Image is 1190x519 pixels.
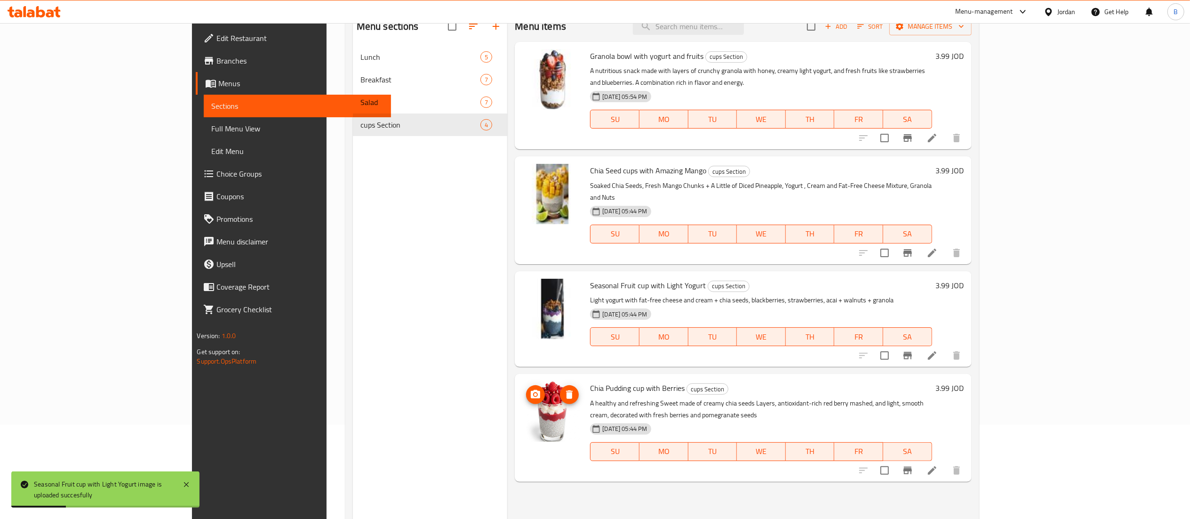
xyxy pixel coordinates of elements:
[481,75,492,84] span: 7
[786,442,835,461] button: TH
[790,227,831,241] span: TH
[926,465,938,476] a: Edit menu item
[708,281,749,292] span: cups Section
[639,110,688,129] button: MO
[204,95,391,117] a: Sections
[936,381,964,395] h6: 3.99 JOD
[790,445,831,458] span: TH
[855,19,886,34] button: Sort
[599,207,651,216] span: [DATE] 05:44 PM
[353,68,508,91] div: Breakfast7
[889,18,972,35] button: Manage items
[522,49,583,110] img: Granola bowl with yogurt and fruits
[834,225,883,243] button: FR
[353,114,508,136] div: cups Section4
[196,230,391,253] a: Menu disclaimer
[708,281,750,292] div: cups Section
[590,49,703,63] span: Granola bowl with yogurt and fruits
[480,51,492,63] div: items
[196,253,391,276] a: Upsell
[838,330,879,344] span: FR
[462,15,485,38] span: Sort sections
[481,121,492,130] span: 4
[594,227,635,241] span: SU
[196,298,391,321] a: Grocery Checklist
[926,247,938,259] a: Edit menu item
[786,225,835,243] button: TH
[741,330,782,344] span: WE
[790,330,831,344] span: TH
[857,21,883,32] span: Sort
[216,168,383,179] span: Choice Groups
[834,110,883,129] button: FR
[211,123,383,134] span: Full Menu View
[197,346,240,358] span: Get support on:
[737,442,786,461] button: WE
[590,294,932,306] p: Light yogurt with fat-free cheese and cream + chia seeds, blackberries, strawberries, acai + waln...
[197,330,220,342] span: Version:
[823,21,849,32] span: Add
[643,445,685,458] span: MO
[945,242,968,264] button: delete
[687,383,728,395] div: cups Section
[594,330,635,344] span: SU
[599,424,651,433] span: [DATE] 05:44 PM
[480,74,492,85] div: items
[599,310,651,319] span: [DATE] 05:44 PM
[945,127,968,149] button: delete
[887,227,928,241] span: SA
[360,119,481,130] div: cups Section
[590,397,932,421] p: A healthy and refreshing Sweet made of creamy chia seeds Layers, antioxidant-rich red berry mashe...
[887,113,928,126] span: SA
[442,16,462,36] span: Select all sections
[590,110,639,129] button: SU
[196,208,391,230] a: Promotions
[594,445,635,458] span: SU
[887,445,928,458] span: SA
[590,163,706,178] span: Chia Seed cups with Amazing Mango
[196,185,391,208] a: Coupons
[741,113,782,126] span: WE
[926,132,938,144] a: Edit menu item
[211,146,383,157] span: Edit Menu
[360,97,481,108] span: Salad
[196,276,391,298] a: Coverage Report
[896,242,919,264] button: Branch-specific-item
[737,110,786,129] button: WE
[485,15,507,38] button: Add section
[883,442,932,461] button: SA
[896,127,919,149] button: Branch-specific-item
[851,19,889,34] span: Sort items
[955,6,1013,17] div: Menu-management
[216,259,383,270] span: Upsell
[1174,7,1178,17] span: B
[838,113,879,126] span: FR
[204,117,391,140] a: Full Menu View
[801,16,821,36] span: Select section
[875,243,894,263] span: Select to update
[216,281,383,292] span: Coverage Report
[522,381,583,442] img: Chia Pudding cup with Berries
[481,98,492,107] span: 7
[522,164,583,224] img: Chia Seed cups with Amazing Mango
[599,92,651,101] span: [DATE] 05:54 PM
[216,304,383,315] span: Grocery Checklist
[639,327,688,346] button: MO
[688,327,737,346] button: TU
[705,51,747,63] div: cups Section
[692,445,734,458] span: TU
[737,225,786,243] button: WE
[883,327,932,346] button: SA
[945,459,968,482] button: delete
[875,128,894,148] span: Select to update
[196,72,391,95] a: Menus
[560,385,579,404] button: delete image
[515,19,566,33] h2: Menu items
[838,445,879,458] span: FR
[741,227,782,241] span: WE
[353,91,508,114] div: Salad7
[706,51,747,62] span: cups Section
[216,32,383,44] span: Edit Restaurant
[834,442,883,461] button: FR
[688,225,737,243] button: TU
